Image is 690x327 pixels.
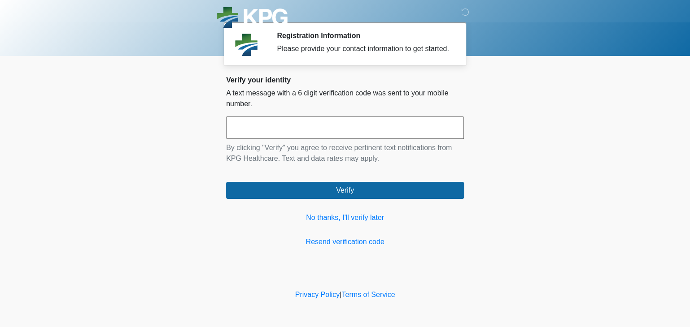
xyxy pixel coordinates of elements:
[226,237,464,247] a: Resend verification code
[295,291,340,298] a: Privacy Policy
[217,7,288,30] img: KPG Healthcare Logo
[340,291,341,298] a: |
[277,43,450,54] div: Please provide your contact information to get started.
[226,142,464,164] p: By clicking "Verify" you agree to receive pertinent text notifications from KPG Healthcare. Text ...
[226,76,464,84] h2: Verify your identity
[233,31,260,58] img: Agent Avatar
[226,182,464,199] button: Verify
[226,88,464,109] p: A text message with a 6 digit verification code was sent to your mobile number.
[226,212,464,223] a: No thanks, I'll verify later
[341,291,395,298] a: Terms of Service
